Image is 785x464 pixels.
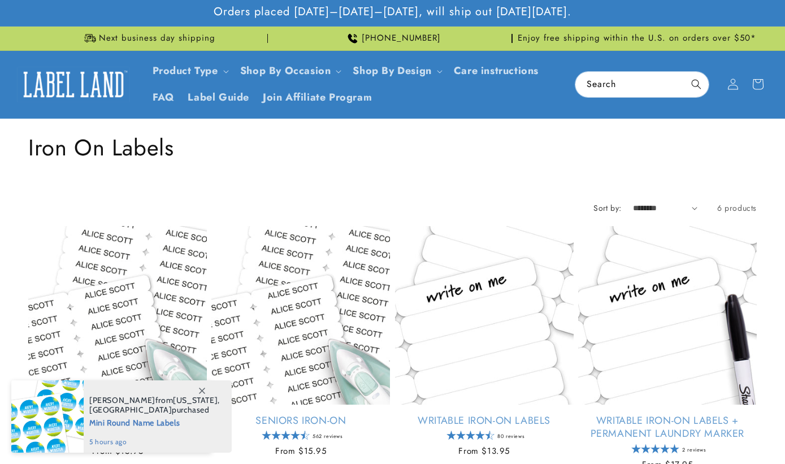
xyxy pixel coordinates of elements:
a: FAQ [146,84,181,111]
a: Label Land [13,63,135,106]
div: Announcement [28,27,268,50]
a: Writable Iron-On Labels + Permanent Laundry Marker [578,414,757,441]
span: [PHONE_NUMBER] [362,33,441,44]
span: 6 products [717,202,757,214]
div: Announcement [272,27,512,50]
label: Sort by: [593,202,621,214]
a: Seniors Iron-On [211,414,390,427]
span: FAQ [153,91,175,104]
a: Shop By Design [353,63,431,78]
span: Orders placed [DATE]–[DATE]–[DATE], will ship out [DATE][DATE]. [214,5,571,19]
span: Next business day shipping [99,33,215,44]
span: Shop By Occasion [240,64,331,77]
a: Care instructions [447,58,545,84]
span: Join Affiliate Program [263,91,372,104]
a: Writable Iron-On Labels [395,414,574,427]
span: Label Guide [188,91,249,104]
div: Announcement [517,27,757,50]
h1: Iron On Labels [28,133,757,162]
summary: Product Type [146,58,233,84]
span: from , purchased [89,396,220,415]
span: Enjoy free shipping within the U.S. on orders over $50* [518,33,756,44]
span: [US_STATE] [173,395,218,405]
img: Label Land [17,67,130,102]
span: Care instructions [454,64,539,77]
a: Join Affiliate Program [256,84,379,111]
a: Label Guide [181,84,256,111]
a: Product Type [153,63,218,78]
span: [GEOGRAPHIC_DATA] [89,405,172,415]
summary: Shop By Occasion [233,58,346,84]
span: [PERSON_NAME] [89,395,155,405]
button: Search [684,72,709,97]
summary: Shop By Design [346,58,446,84]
